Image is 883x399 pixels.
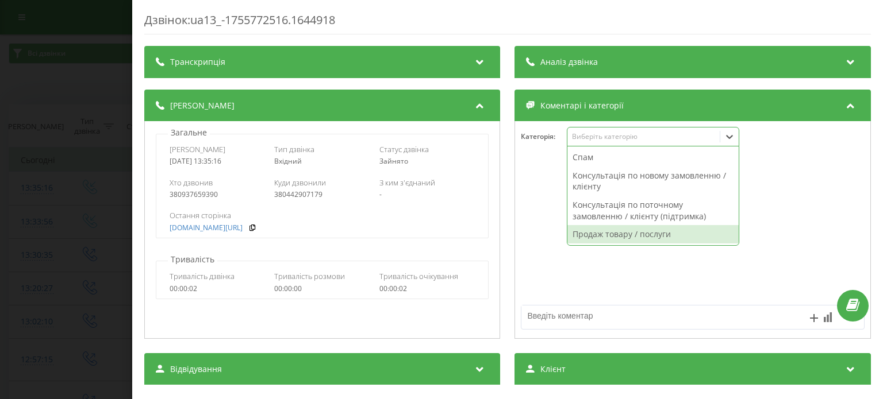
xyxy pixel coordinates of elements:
span: Тривалість розмови [275,271,345,281]
span: Остання сторінка [170,210,231,220]
div: Продаж товару / послуги [568,225,739,243]
span: Тип дзвінка [275,144,315,154]
a: [DOMAIN_NAME][URL] [170,224,243,232]
div: - [379,191,475,199]
span: [PERSON_NAME] [170,144,225,154]
p: Загальне [168,127,210,138]
span: Коментарі і категорії [541,100,624,111]
h4: Категорія : [521,133,567,141]
div: [DATE] 13:35:16 [170,157,266,165]
span: Тривалість очікування [379,271,458,281]
div: 00:00:02 [379,285,475,293]
span: Транскрипція [170,56,225,68]
div: Дзвінок : ua13_-1755772516.1644918 [144,12,871,34]
span: Зайнято [379,156,408,166]
div: 00:00:00 [275,285,371,293]
div: 380442907179 [275,191,371,199]
span: Тривалість дзвінка [170,271,235,281]
span: Аналіз дзвінка [541,56,598,68]
p: Тривалість [168,254,217,265]
div: 00:00:02 [170,285,266,293]
div: Консультація по поточному замовленню / клієнту (підтримка) [568,196,739,225]
span: Відвідування [170,363,222,375]
div: Спам [568,148,739,166]
div: Консультація по новому замовленню / клієнту [568,166,739,196]
span: Статус дзвінка [379,144,429,154]
span: З ким з'єднаний [379,177,435,188]
span: [PERSON_NAME] [170,100,235,111]
span: Хто дзвонив [170,177,213,188]
span: Вхідний [275,156,302,166]
div: Виберіть категорію [572,132,716,141]
span: Клієнт [541,363,566,375]
div: 380937659390 [170,191,266,199]
span: Куди дзвонили [275,177,327,188]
